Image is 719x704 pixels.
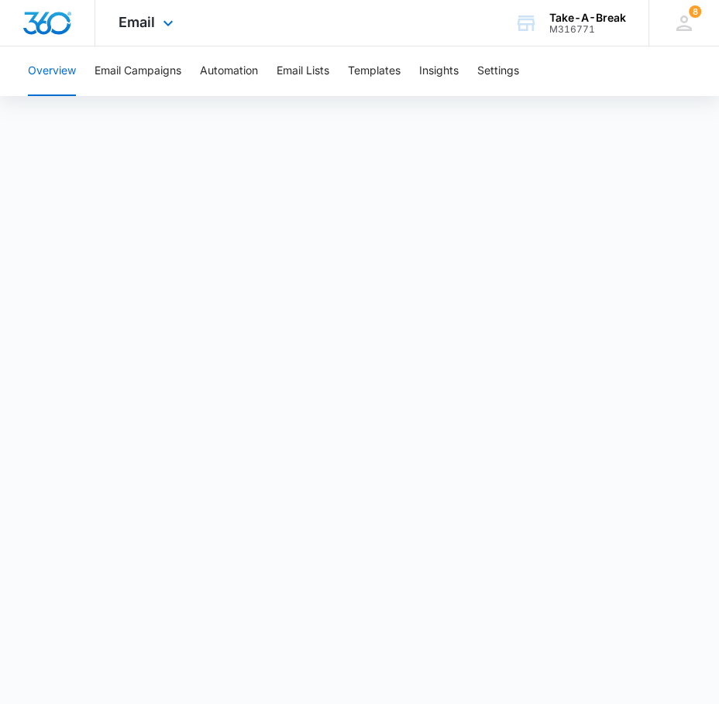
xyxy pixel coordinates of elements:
div: account name [549,12,626,24]
button: Email Campaigns [95,46,181,96]
button: Templates [348,46,401,96]
div: account id [549,24,626,35]
div: notifications count [689,5,701,18]
button: Overview [28,46,76,96]
button: Email Lists [277,46,329,96]
button: Automation [200,46,258,96]
button: Settings [477,46,519,96]
span: Email [119,14,155,30]
span: 8 [689,5,701,18]
button: Insights [419,46,459,96]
